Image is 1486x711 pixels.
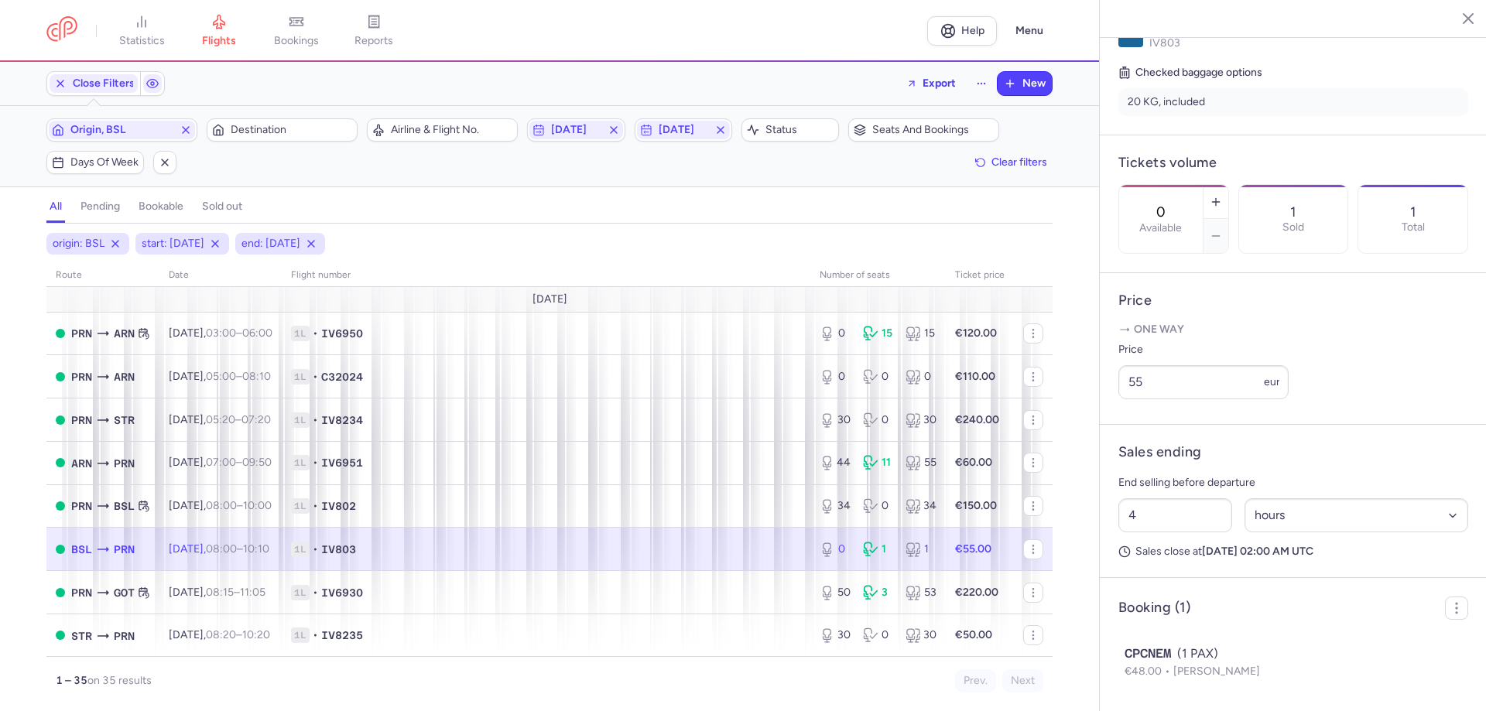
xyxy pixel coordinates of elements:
[321,369,363,385] span: C32024
[1118,473,1468,492] p: End selling before departure
[863,412,894,428] div: 0
[206,456,236,469] time: 07:00
[1022,77,1046,90] span: New
[1118,292,1468,309] h4: Price
[202,200,242,214] h4: sold out
[241,413,271,426] time: 07:20
[274,34,319,48] span: bookings
[114,368,135,385] span: Arlanda, Stockholm Arlanda, Sweden
[114,455,135,472] span: PRN
[169,456,272,469] span: [DATE],
[1410,204,1416,220] p: 1
[1118,545,1468,559] p: Sales close at
[863,542,894,557] div: 1
[291,455,310,470] span: 1L
[114,627,135,644] span: PRN
[1139,222,1182,234] label: Available
[71,325,92,342] span: Pristina International, Pristina, Kosovo
[906,412,936,428] div: 30
[820,369,851,385] div: 0
[906,498,936,514] div: 34
[313,498,318,514] span: •
[313,326,318,341] span: •
[206,456,272,469] span: –
[242,326,272,340] time: 06:00
[863,585,894,600] div: 3
[863,627,894,643] div: 0
[906,542,936,557] div: 1
[1118,88,1468,116] li: 20 KG, included
[46,264,159,287] th: route
[321,627,363,643] span: IV8235
[863,326,894,341] div: 15
[923,77,956,89] span: Export
[71,368,92,385] span: Pristina International, Pristina, Kosovo
[169,370,271,383] span: [DATE],
[46,118,197,142] button: Origin, BSL
[1282,221,1304,234] p: Sold
[820,542,851,557] div: 0
[896,71,966,96] button: Export
[53,236,104,251] span: origin: BSL
[391,124,512,136] span: Airline & Flight No.
[527,118,625,142] button: [DATE]
[169,628,270,641] span: [DATE],
[119,34,165,48] span: statistics
[71,584,92,601] span: PRN
[955,499,997,512] strong: €150.00
[206,326,236,340] time: 03:00
[46,16,77,45] a: CitizenPlane red outlined logo
[56,372,65,381] span: OPEN
[103,14,180,48] a: statistics
[206,586,234,599] time: 08:15
[231,124,352,136] span: Destination
[47,72,140,95] button: Close Filters
[551,124,601,136] span: [DATE]
[169,542,269,555] span: [DATE],
[71,412,92,429] span: Pristina International, Pristina, Kosovo
[1118,443,1201,461] h4: Sales ending
[243,542,269,555] time: 10:10
[1202,545,1313,558] strong: [DATE] 02:00 AM UTC
[820,498,851,514] div: 34
[202,34,236,48] span: flights
[282,264,810,287] th: Flight number
[71,497,92,514] span: PRN
[1125,644,1462,663] div: (1 PAX)
[142,236,204,251] span: start: [DATE]
[872,124,994,136] span: Seats and bookings
[1002,669,1043,692] button: Next
[71,627,92,644] span: STR
[1118,365,1289,399] input: ---
[206,499,237,512] time: 08:00
[291,627,310,643] span: 1L
[1173,665,1260,678] span: [PERSON_NAME]
[970,151,1053,174] button: Clear filters
[206,628,270,641] span: –
[321,326,363,341] span: IV6950
[73,77,135,90] span: Close Filters
[114,497,135,514] span: BSL
[291,585,310,600] span: 1L
[321,585,363,600] span: IV6930
[240,586,265,599] time: 11:05
[810,264,946,287] th: number of seats
[955,370,995,383] strong: €110.00
[242,456,272,469] time: 09:50
[114,325,135,342] span: Arlanda, Stockholm Arlanda, Sweden
[906,627,936,643] div: 30
[291,369,310,385] span: 1L
[955,413,999,426] strong: €240.00
[80,200,120,214] h4: pending
[206,370,271,383] span: –
[820,627,851,643] div: 30
[114,541,135,558] span: PRN
[321,455,363,470] span: IV6951
[1290,204,1296,220] p: 1
[741,118,839,142] button: Status
[242,628,270,641] time: 10:20
[241,236,300,251] span: end: [DATE]
[169,586,265,599] span: [DATE],
[206,326,272,340] span: –
[207,118,358,142] button: Destination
